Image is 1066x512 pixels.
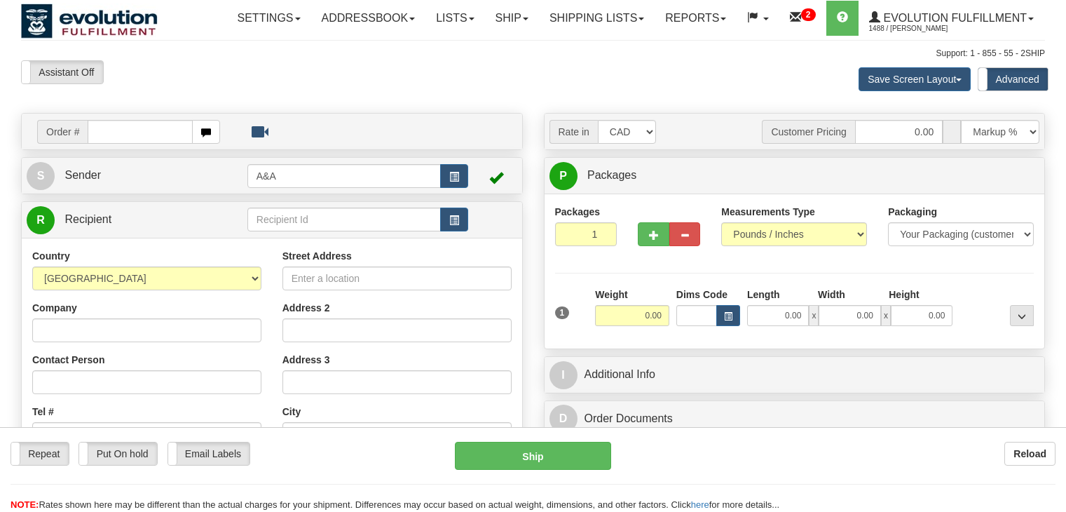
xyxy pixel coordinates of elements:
[1013,448,1046,459] b: Reload
[549,162,578,190] span: P
[455,442,612,470] button: Ship
[1004,442,1055,466] button: Reload
[549,161,1040,190] a: P Packages
[27,161,247,190] a: S Sender
[11,443,69,465] label: Repeat
[889,288,920,302] label: Height
[818,288,845,302] label: Width
[1010,305,1034,326] div: ...
[555,205,601,219] label: Packages
[21,4,158,39] img: logo1488.jpg
[485,1,539,36] a: Ship
[311,1,426,36] a: Addressbook
[539,1,655,36] a: Shipping lists
[747,288,780,302] label: Length
[247,164,441,188] input: Sender Id
[655,1,737,36] a: Reports
[801,8,816,21] sup: 2
[676,288,727,302] label: Dims Code
[64,169,101,181] span: Sender
[721,205,815,219] label: Measurements Type
[549,405,1040,433] a: DOrder Documents
[555,306,570,319] span: 1
[549,361,578,389] span: I
[27,162,55,190] span: S
[587,169,636,181] span: Packages
[282,353,330,367] label: Address 3
[1034,184,1065,328] iframe: chat widget
[27,206,223,234] a: R Recipient
[595,288,627,302] label: Weight
[282,249,352,263] label: Street Address
[779,1,826,36] a: 2
[79,443,156,465] label: Put On hold
[859,1,1044,36] a: Evolution Fulfillment 1488 / [PERSON_NAME]
[11,499,39,510] span: NOTE:
[27,206,55,234] span: R
[549,361,1040,389] a: IAdditional Info
[881,305,891,326] span: x
[37,120,88,144] span: Order #
[869,22,974,36] span: 1488 / [PERSON_NAME]
[32,249,70,263] label: Country
[32,301,77,315] label: Company
[21,48,1045,60] div: Support: 1 - 855 - 55 - 2SHIP
[425,1,484,36] a: Lists
[247,208,441,231] input: Recipient Id
[880,12,1027,24] span: Evolution Fulfillment
[549,120,598,144] span: Rate in
[282,301,330,315] label: Address 2
[32,405,54,419] label: Tel #
[888,205,937,219] label: Packaging
[978,68,1048,90] label: Advanced
[282,405,301,419] label: City
[549,405,578,433] span: D
[64,213,111,225] span: Recipient
[762,120,854,144] span: Customer Pricing
[859,67,971,91] button: Save Screen Layout
[22,61,103,83] label: Assistant Off
[691,499,709,510] a: here
[32,353,104,367] label: Contact Person
[227,1,311,36] a: Settings
[168,443,250,465] label: Email Labels
[809,305,819,326] span: x
[282,267,512,290] input: Enter a location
